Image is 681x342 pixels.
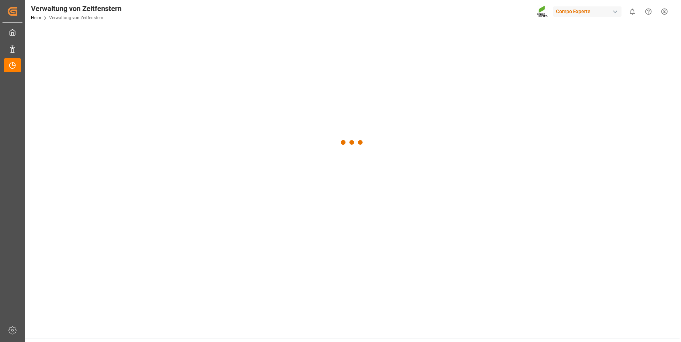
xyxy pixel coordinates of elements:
button: 0 neue Benachrichtigungen anzeigen [624,4,640,20]
img: Screenshot%202023-09-29%20at%2010.02.21.png_1712312052.png [537,5,548,18]
div: Verwaltung von Zeitfenstern [31,3,121,14]
a: Heim [31,15,41,20]
button: Hilfe-Center [640,4,656,20]
button: Compo Experte [553,5,624,18]
font: Compo Experte [556,8,591,15]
